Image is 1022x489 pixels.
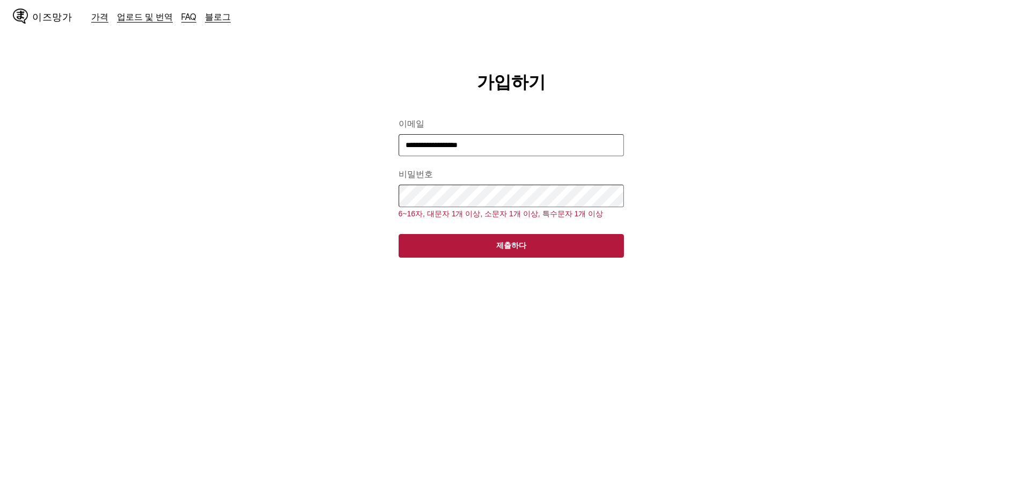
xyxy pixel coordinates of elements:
a: FAQ [181,11,196,22]
font: 제출하다 [496,241,526,250]
a: 블로그 [205,11,231,22]
font: 비밀번호 [399,170,433,179]
font: 6~16자, 대문자 1개 이상, 소문자 1개 이상, 특수문자 1개 이상 [399,209,604,218]
a: IsManga 로고이즈망가 [13,9,91,26]
button: 제출하다 [399,234,624,258]
font: 가입하기 [477,72,546,92]
a: 가격 [91,11,108,22]
font: 이즈망가 [32,12,72,22]
font: 이메일 [399,119,424,128]
a: 업로드 및 번역 [117,11,173,22]
img: IsManga 로고 [13,9,28,24]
